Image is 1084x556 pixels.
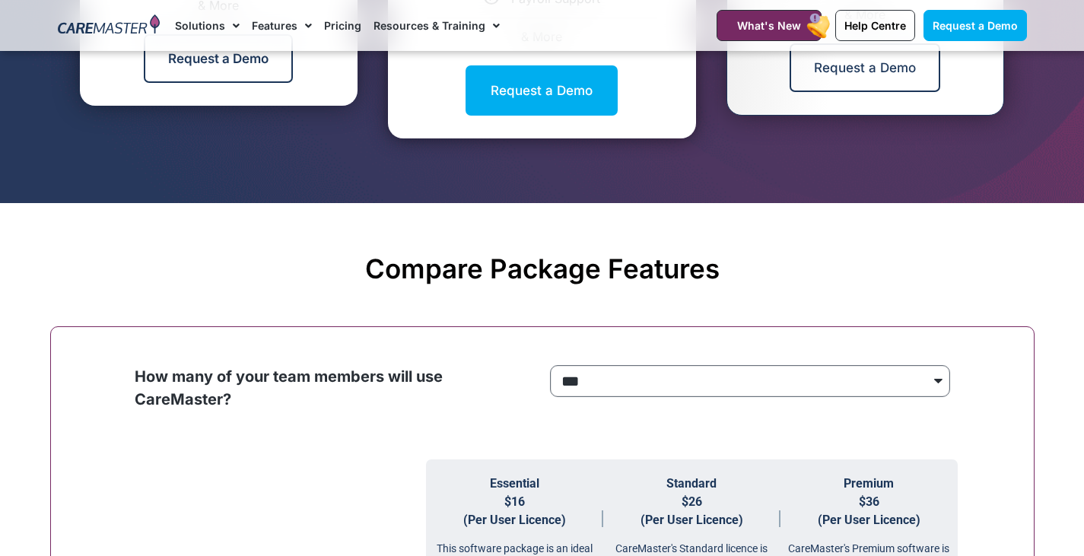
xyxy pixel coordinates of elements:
[737,19,801,32] span: What's New
[818,494,920,527] span: $36 (Per User Licence)
[463,494,566,527] span: $16 (Per User Licence)
[717,10,822,41] a: What's New
[835,10,915,41] a: Help Centre
[790,43,940,92] a: Request a Demo
[844,19,906,32] span: Help Centre
[641,494,743,527] span: $26 (Per User Licence)
[933,19,1018,32] span: Request a Demo
[144,34,293,83] a: Request a Demo
[466,65,618,116] a: Request a Demo
[58,14,161,37] img: CareMaster Logo
[923,10,1027,41] a: Request a Demo
[58,253,1027,284] h2: Compare Package Features
[135,365,535,411] p: How many of your team members will use CareMaster?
